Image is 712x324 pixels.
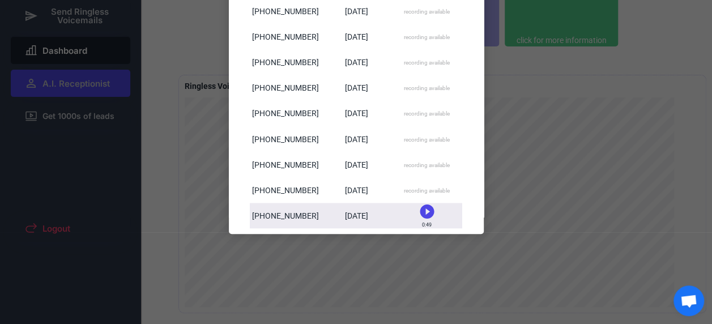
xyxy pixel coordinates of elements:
div: [PHONE_NUMBER] [252,210,319,221]
div: [PHONE_NUMBER] [252,134,319,145]
div: recording available [404,135,450,143]
div: [DATE] [344,83,368,94]
div: recording available [404,186,450,194]
div: 0:49 [422,221,432,228]
div: [DATE] [344,32,368,43]
div: [DATE] [344,210,368,221]
div: [PHONE_NUMBER] [252,159,319,170]
div: [PHONE_NUMBER] [252,185,319,196]
div: [DATE] [344,108,368,120]
div: [DATE] [344,159,368,170]
div: recording available [404,59,450,67]
div: [PHONE_NUMBER] [252,83,319,94]
div: recording available [404,161,450,169]
div: [PHONE_NUMBER] [252,32,319,43]
div: recording available [404,33,450,41]
div: [DATE] [344,134,368,145]
div: recording available [404,84,450,92]
div: [DATE] [344,185,368,196]
div: recording available [404,8,450,16]
div: [PHONE_NUMBER] [252,57,319,69]
div: [DATE] [344,6,368,18]
div: [PHONE_NUMBER] [252,6,319,18]
div: [DATE] [344,57,368,69]
a: Open chat [673,285,704,316]
div: recording available [404,110,450,118]
div: [PHONE_NUMBER] [252,108,319,120]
